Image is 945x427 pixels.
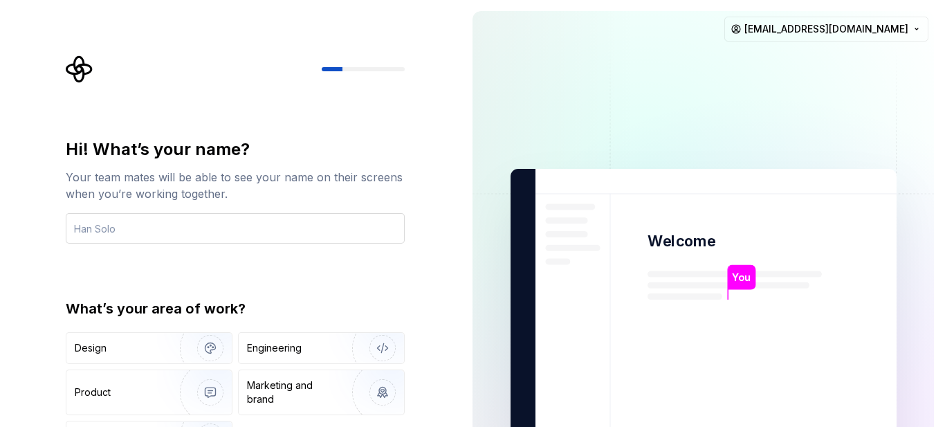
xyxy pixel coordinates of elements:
[66,169,405,202] div: Your team mates will be able to see your name on their screens when you’re working together.
[75,341,107,355] div: Design
[724,17,928,42] button: [EMAIL_ADDRESS][DOMAIN_NAME]
[247,379,340,406] div: Marketing and brand
[66,299,405,318] div: What’s your area of work?
[744,22,908,36] span: [EMAIL_ADDRESS][DOMAIN_NAME]
[66,138,405,161] div: Hi! What’s your name?
[66,55,93,83] svg: Supernova Logo
[247,341,302,355] div: Engineering
[66,213,405,244] input: Han Solo
[732,270,751,285] p: You
[75,385,111,399] div: Product
[648,231,715,251] p: Welcome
